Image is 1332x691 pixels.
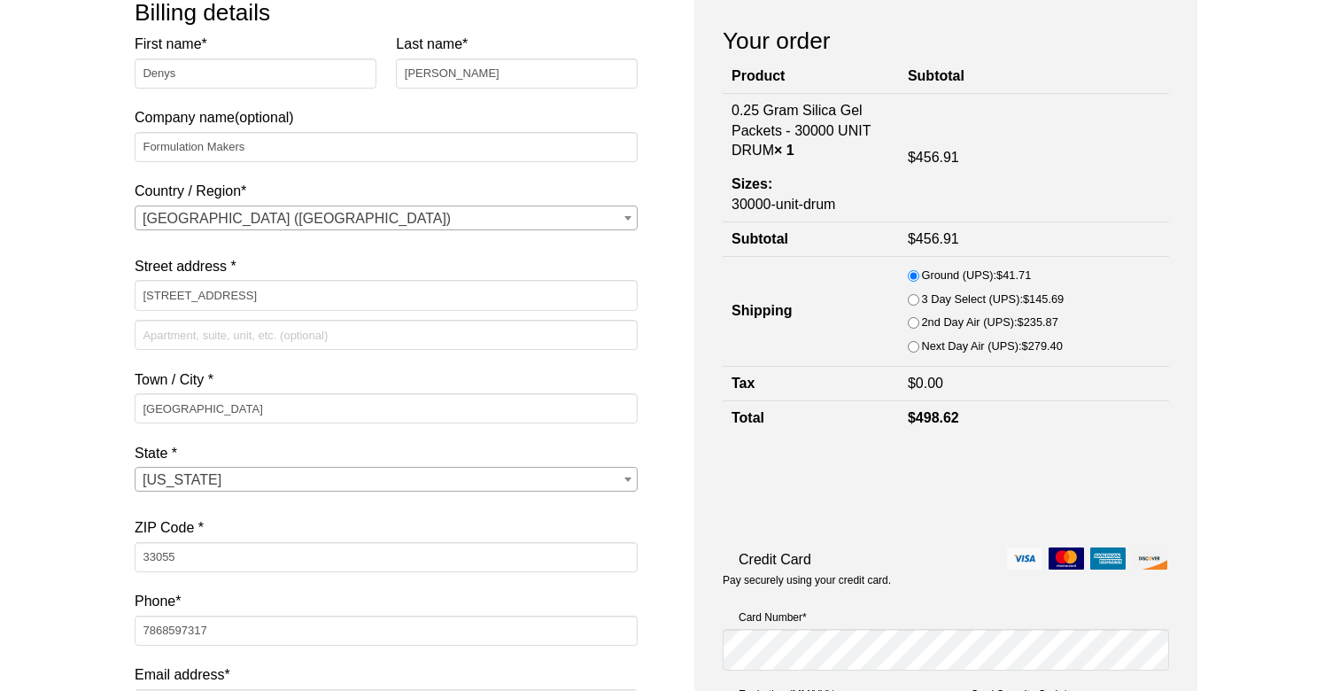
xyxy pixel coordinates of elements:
[1007,547,1042,570] img: visa
[732,175,890,194] dt: Sizes:
[396,32,638,56] label: Last name
[135,254,638,278] label: Street address
[1018,315,1024,329] span: $
[921,290,1064,309] label: 3 Day Select (UPS):
[1022,339,1028,353] span: $
[732,195,890,214] p: 30000-unit-drum
[908,150,916,165] span: $
[908,231,959,246] bdi: 456.91
[723,26,1169,56] h3: Your order
[135,32,638,129] label: Company name
[135,280,638,310] input: House number and street name
[908,376,943,391] bdi: 0.00
[1049,547,1084,570] img: mastercard
[1022,339,1063,353] bdi: 279.40
[1018,315,1058,329] bdi: 235.87
[135,179,638,203] label: Country / Region
[723,547,1169,571] label: Credit Card
[1023,292,1064,306] bdi: 145.69
[774,143,794,158] strong: × 1
[723,257,899,366] th: Shipping
[135,32,376,56] label: First name
[723,401,899,436] th: Total
[899,60,1169,93] th: Subtotal
[135,368,638,392] label: Town / City
[921,337,1062,356] label: Next Day Air (UPS):
[908,376,916,391] span: $
[908,410,916,425] span: $
[996,268,1003,282] span: $
[136,206,637,231] span: United States (US)
[135,467,638,492] span: State
[723,609,1169,626] label: Card Number
[135,441,638,465] label: State
[723,222,899,257] th: Subtotal
[908,150,959,165] bdi: 456.91
[996,268,1031,282] bdi: 41.71
[135,206,638,230] span: Country / Region
[723,94,899,222] td: 0.25 Gram Silica Gel Packets - 30000 UNIT DRUM
[1132,547,1167,570] img: discover
[135,516,638,540] label: ZIP Code
[921,313,1057,332] label: 2nd Day Air (UPS):
[235,110,294,125] span: (optional)
[921,266,1031,285] label: Ground (UPS):
[135,320,638,350] input: Apartment, suite, unit, etc. (optional)
[723,366,899,400] th: Tax
[1090,547,1126,570] img: amex
[908,410,959,425] bdi: 498.62
[723,454,992,524] iframe: reCAPTCHA
[723,60,899,93] th: Product
[135,663,638,687] label: Email address
[135,589,638,613] label: Phone
[136,468,637,493] span: Florida
[1023,292,1029,306] span: $
[908,231,916,246] span: $
[723,573,1169,588] p: Pay securely using your credit card.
